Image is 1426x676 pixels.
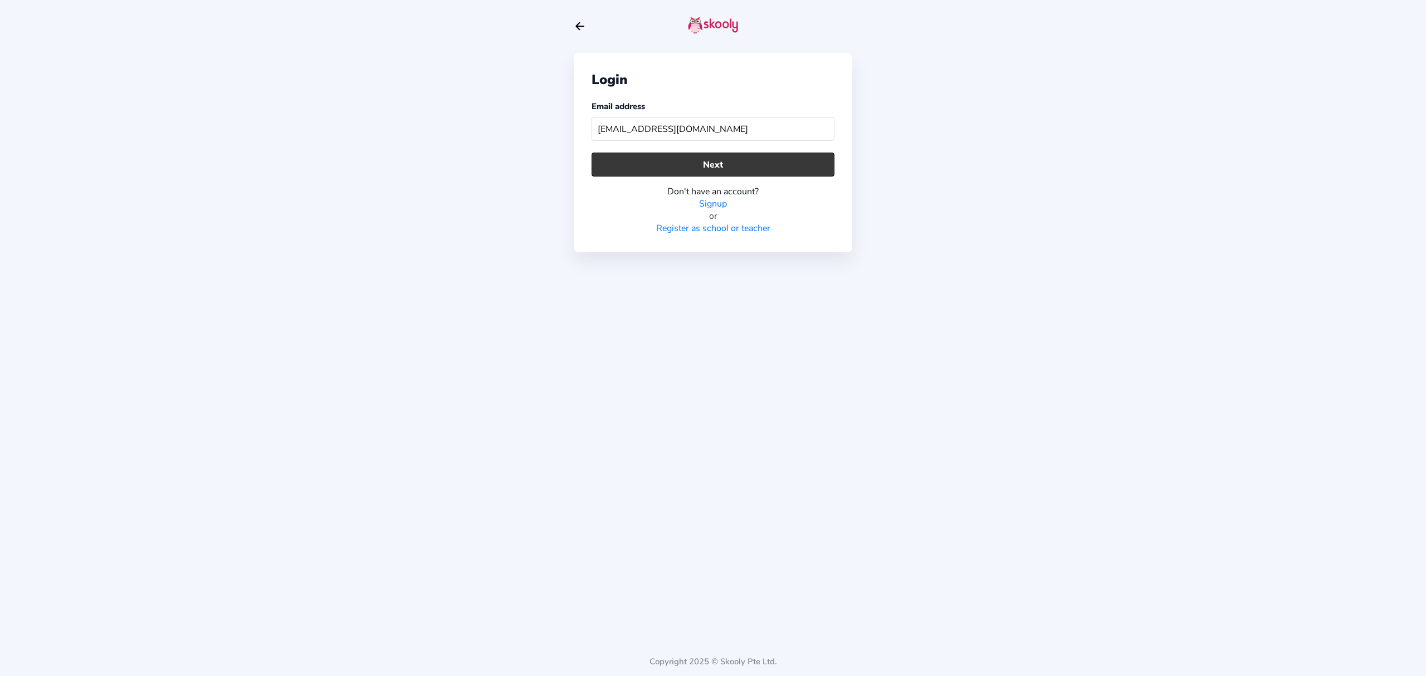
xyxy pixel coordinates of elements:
a: Register as school or teacher [656,222,770,234]
a: Signup [699,198,727,210]
div: Don't have an account? [592,185,834,198]
button: arrow back outline [574,20,586,32]
div: or [592,210,834,222]
img: skooly-logo.png [688,16,738,34]
input: Your email address [592,117,834,141]
button: Next [592,153,834,177]
label: Email address [592,101,645,112]
div: Login [592,71,834,89]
